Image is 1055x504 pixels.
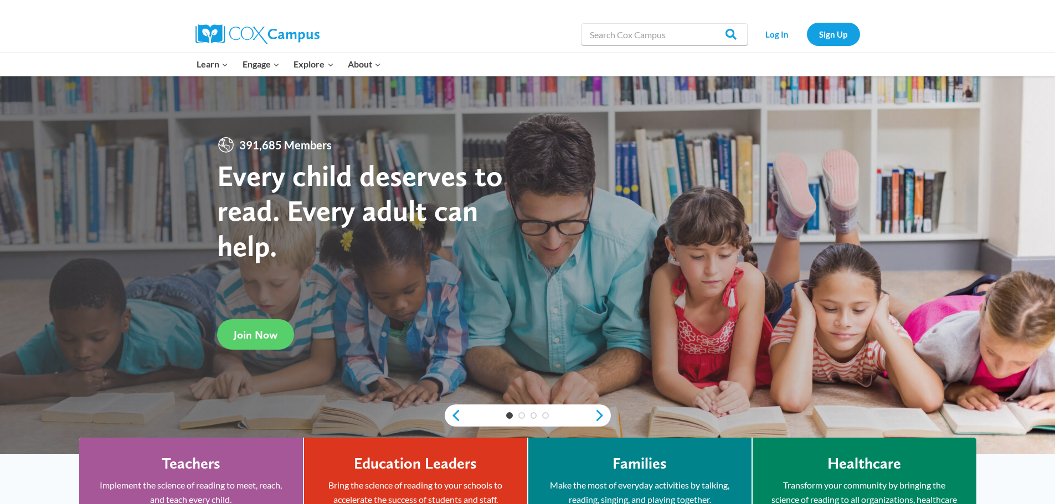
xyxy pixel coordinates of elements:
[294,57,333,71] span: Explore
[190,53,388,76] nav: Primary Navigation
[217,158,503,263] strong: Every child deserves to read. Every adult can help.
[753,23,860,45] nav: Secondary Navigation
[445,409,461,422] a: previous
[518,412,525,419] a: 2
[234,328,277,341] span: Join Now
[581,23,748,45] input: Search Cox Campus
[827,454,901,473] h4: Healthcare
[197,57,228,71] span: Learn
[753,23,801,45] a: Log In
[542,412,549,419] a: 4
[354,454,477,473] h4: Education Leaders
[243,57,280,71] span: Engage
[531,412,537,419] a: 3
[613,454,667,473] h4: Families
[594,409,611,422] a: next
[217,319,294,350] a: Join Now
[235,136,336,154] span: 391,685 Members
[162,454,220,473] h4: Teachers
[348,57,381,71] span: About
[807,23,860,45] a: Sign Up
[445,404,611,427] div: content slider buttons
[195,24,320,44] img: Cox Campus
[506,412,513,419] a: 1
